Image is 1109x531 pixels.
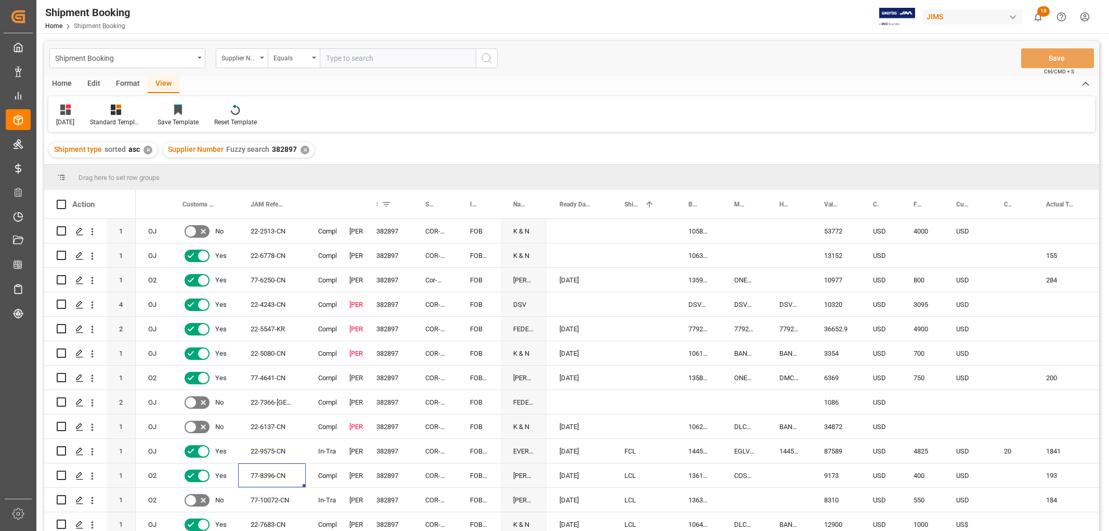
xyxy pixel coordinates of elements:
[143,146,152,154] div: ✕
[1034,366,1098,390] div: 200
[944,341,991,365] div: USD
[722,415,767,438] div: DLCMEM4152517V
[860,415,901,438] div: USD
[215,293,227,317] span: Yes
[501,390,547,414] div: FEDEX INTERNATIONAL ECONOMY
[349,317,351,341] div: [PERSON_NAME]
[251,201,284,208] span: JAM Reference Number
[501,268,547,292] div: [PERSON_NAME]
[944,317,991,341] div: USD
[318,342,324,366] div: Completed
[767,439,812,463] div: 144500161355
[364,366,413,390] div: 382897
[413,439,458,463] div: COR-TEK CORPORATION - [GEOGRAPHIC_DATA]
[812,415,860,438] div: 34872
[364,268,413,292] div: 382897
[458,341,501,365] div: FOB
[922,9,1022,24] div: JIMS
[812,341,860,365] div: 3354
[318,268,324,292] div: Completed
[44,488,136,512] div: Press SPACE to select this row.
[364,317,413,341] div: 382897
[238,415,306,438] div: 22-6137-CN
[107,243,136,267] div: 1
[547,268,612,292] div: [DATE]
[44,317,136,341] div: Press SPACE to select this row.
[364,390,413,414] div: 382897
[413,341,458,365] div: COR-TEK CORPORATION - [GEOGRAPHIC_DATA]
[513,201,525,208] span: Name of the Carrier/Forwarder
[413,243,458,267] div: COR-TEK CORPORATION - [GEOGRAPHIC_DATA]
[44,390,136,415] div: Press SPACE to select this row.
[458,317,501,341] div: FOB
[860,219,901,243] div: USD
[501,366,547,390] div: [PERSON_NAME]
[318,415,324,439] div: Completed
[722,366,767,390] div: ONEYDLCE01819600
[734,201,745,208] span: Master [PERSON_NAME] of Lading Number
[624,201,641,208] span: Shipment type
[901,341,944,365] div: 700
[318,317,324,341] div: Completed
[547,488,612,512] div: [DATE]
[812,439,860,463] div: 87589
[944,488,991,512] div: USD
[547,415,612,438] div: [DATE]
[90,118,142,127] div: Standard Templates
[413,317,458,341] div: COR-TEK CORPORATION - [GEOGRAPHIC_DATA]
[879,8,915,26] img: Exertis%20JAM%20-%20Email%20Logo.jpg_1722504956.jpg
[364,488,413,512] div: 382897
[413,268,458,292] div: Cor-Tek Corporation [GEOGRAPHIC_DATA]
[107,415,136,438] div: 1
[215,342,227,366] span: Yes
[349,293,351,317] div: [PERSON_NAME]
[767,366,812,390] div: DMCNSX079626
[364,219,413,243] div: 382897
[44,219,136,243] div: Press SPACE to select this row.
[458,439,501,463] div: FOB Dalian CN
[272,145,297,153] span: 382897
[136,341,170,365] div: OJ
[107,439,136,463] div: 1
[364,463,413,487] div: 382897
[215,366,227,390] span: Yes
[107,292,136,316] div: 4
[812,463,860,487] div: 9173
[136,439,170,463] div: OJ
[318,391,324,415] div: Completed
[547,439,612,463] div: [DATE]
[318,366,324,390] div: Completed
[1004,201,1012,208] span: Container Type
[470,201,479,208] span: Incoterm
[676,341,722,365] div: 1061667387
[901,463,944,487] div: 400
[812,488,860,512] div: 8310
[107,317,136,341] div: 2
[944,463,991,487] div: USD
[238,390,306,414] div: 22-7366-[GEOGRAPHIC_DATA]
[1037,6,1050,17] span: 18
[214,118,257,127] div: Reset Template
[215,317,227,341] span: Yes
[215,268,227,292] span: Yes
[722,463,767,487] div: COSU6415253900
[944,268,991,292] div: USD
[413,390,458,414] div: COR-TEK CORPORATION - [GEOGRAPHIC_DATA]
[779,201,790,208] span: House Bill of Lading Number
[238,488,306,512] div: 77-10072-CN
[238,292,306,316] div: 22-4243-CN
[501,415,547,438] div: K & N
[136,317,170,341] div: OJ
[221,51,257,63] div: Supplier Number
[676,366,722,390] div: 13585403
[238,219,306,243] div: 22-2513-CN
[676,488,722,512] div: 13630518
[547,366,612,390] div: [DATE]
[676,463,722,487] div: 13615585
[860,317,901,341] div: USD
[501,219,547,243] div: K & N
[676,219,722,243] div: 1058589992
[349,464,351,488] div: [PERSON_NAME]. [PERSON_NAME]
[56,118,74,127] div: [DATE]
[364,243,413,267] div: 382897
